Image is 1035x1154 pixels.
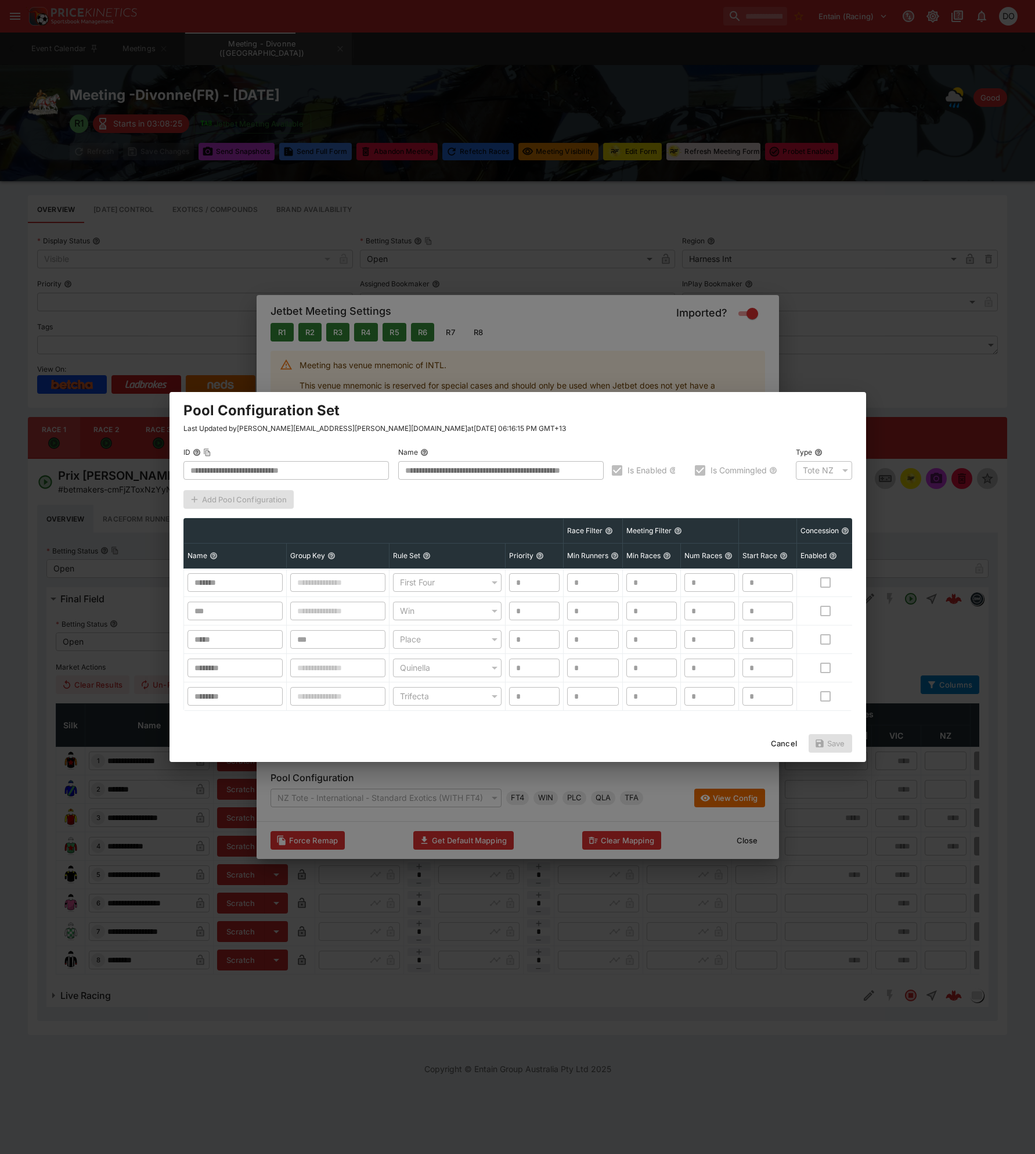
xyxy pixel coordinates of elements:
button: Type [814,448,823,456]
button: Race Filter [605,527,613,535]
button: Cancel [764,734,804,753]
button: Min Races [663,552,671,560]
p: Race Filter [567,526,603,535]
button: Copy To Clipboard [203,448,211,456]
p: Group Key [290,551,325,560]
button: Rule Set [423,552,431,560]
button: Name [420,448,428,456]
button: Meeting Filter [674,527,682,535]
h2: Pool Configuration Set [183,401,852,419]
p: Rule Set [393,551,420,560]
p: Concession [800,526,839,535]
button: Num Races [724,552,733,560]
p: Is Enabled [628,465,667,475]
p: Name [187,551,207,560]
button: Priority [536,552,544,560]
p: Start Race [742,551,777,560]
span: Last Updated by [PERSON_NAME][EMAIL_ADDRESS][PERSON_NAME][DOMAIN_NAME] at [DATE] 06:16:15 PM GMT+13 [183,424,566,433]
button: Name [210,552,218,560]
p: Type [796,447,812,457]
button: Start Race [780,552,788,560]
p: Enabled [800,551,827,560]
div: Quinella [393,659,502,677]
div: Trifecta [393,687,502,706]
button: IDCopy To Clipboard [193,448,201,456]
div: Tote NZ [796,461,852,480]
div: Place [393,630,502,649]
p: Min Races [626,551,661,560]
p: Name [398,447,418,457]
button: Concession [841,527,849,535]
button: Enabled [829,552,837,560]
div: Win [393,602,502,620]
button: Is Commingled [769,466,777,474]
button: Is Enabled [669,466,677,474]
p: ID [183,447,190,457]
div: First Four [393,573,502,592]
button: Group Key [327,552,336,560]
p: Priority [509,551,533,560]
p: Min Runners [567,551,608,560]
p: Meeting Filter [626,526,672,535]
p: Is Commingled [711,465,767,475]
button: Min Runners [611,552,619,560]
p: Num Races [684,551,722,560]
